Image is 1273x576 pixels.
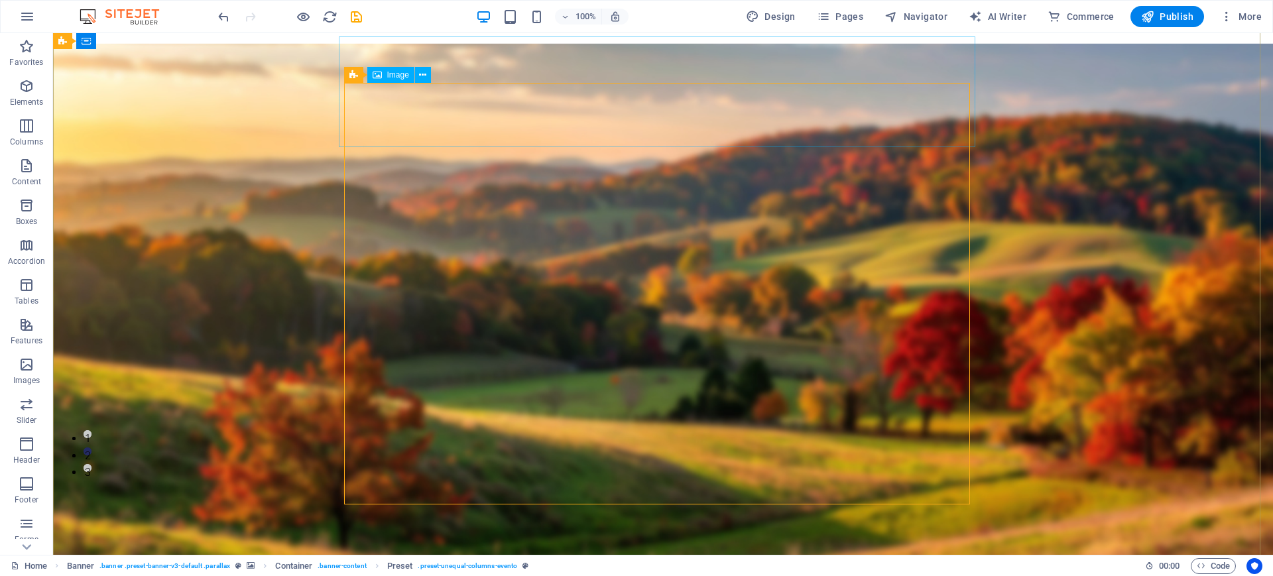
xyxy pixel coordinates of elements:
[387,558,413,574] span: Click to select. Double-click to edit
[812,6,869,27] button: Pages
[746,10,796,23] span: Design
[884,10,947,23] span: Navigator
[99,558,230,574] span: . banner .preset-banner-v3-default .parallax
[575,9,596,25] h6: 100%
[1168,561,1170,571] span: :
[322,9,337,25] button: reload
[30,397,38,405] button: 1
[12,176,41,187] p: Content
[963,6,1032,27] button: AI Writer
[16,216,38,227] p: Boxes
[30,414,38,422] button: 2
[387,71,409,79] span: Image
[741,6,801,27] button: Design
[10,97,44,107] p: Elements
[522,562,528,569] i: This element is a customizable preset
[1141,10,1193,23] span: Publish
[1191,558,1236,574] button: Code
[30,431,38,439] button: 3
[318,558,366,574] span: . banner-content
[349,9,364,25] i: Save (Ctrl+S)
[1130,6,1204,27] button: Publish
[76,9,176,25] img: Editor Logo
[11,558,47,574] a: Click to cancel selection. Double-click to open Pages
[1197,558,1230,574] span: Code
[348,9,364,25] button: save
[15,534,38,545] p: Forms
[215,9,231,25] button: undo
[10,137,43,147] p: Columns
[235,562,241,569] i: This element is a customizable preset
[1159,558,1180,574] span: 00 00
[216,9,231,25] i: Undo: Unknown action (Ctrl+Z)
[13,455,40,465] p: Header
[275,558,312,574] span: Click to select. Double-click to edit
[13,375,40,386] p: Images
[11,335,42,346] p: Features
[247,562,255,569] i: This element contains a background
[1042,6,1120,27] button: Commerce
[9,57,43,68] p: Favorites
[8,256,45,266] p: Accordion
[67,558,529,574] nav: breadcrumb
[1220,10,1262,23] span: More
[67,558,95,574] span: Click to select. Double-click to edit
[879,6,953,27] button: Navigator
[17,415,37,426] p: Slider
[15,296,38,306] p: Tables
[1145,558,1180,574] h6: Session time
[1048,10,1115,23] span: Commerce
[1215,6,1267,27] button: More
[609,11,621,23] i: On resize automatically adjust zoom level to fit chosen device.
[555,9,602,25] button: 100%
[418,558,517,574] span: . preset-unequal-columns-evento
[1246,558,1262,574] button: Usercentrics
[969,10,1026,23] span: AI Writer
[817,10,863,23] span: Pages
[15,494,38,505] p: Footer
